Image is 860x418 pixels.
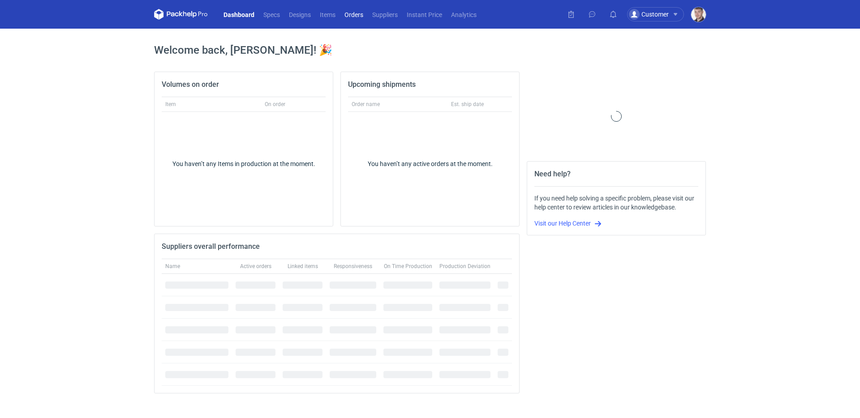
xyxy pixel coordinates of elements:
[315,9,340,20] a: Items
[534,194,698,212] div: If you need help solving a specific problem, please visit our help center to review articles in o...
[384,263,432,270] span: On Time Production
[348,79,416,90] h2: Upcoming shipments
[534,220,602,227] a: Visit our Help Center
[340,9,368,20] a: Orders
[219,9,259,20] a: Dashboard
[162,241,260,252] h2: Suppliers overall performance
[284,9,315,20] a: Designs
[534,169,571,179] h2: Need help?
[154,9,208,20] svg: Packhelp Pro
[334,263,372,270] span: Responsiveness
[627,7,691,21] button: Customer
[629,9,669,20] div: Customer
[348,159,512,168] div: You haven’t any active orders at the moment.
[439,263,490,270] span: Production Deviation
[154,43,706,57] h1: Welcome back, [PERSON_NAME]! 🎉
[447,9,481,20] a: Analytics
[240,263,271,270] span: Active orders
[165,263,180,270] span: Name
[402,9,447,20] a: Instant Price
[162,159,326,168] div: You haven’t any Items in production at the moment.
[288,263,318,270] span: Linked items
[368,9,402,20] a: Suppliers
[259,9,284,20] a: Specs
[162,79,219,90] h2: Volumes on order
[691,7,706,22] img: Maciej Sikora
